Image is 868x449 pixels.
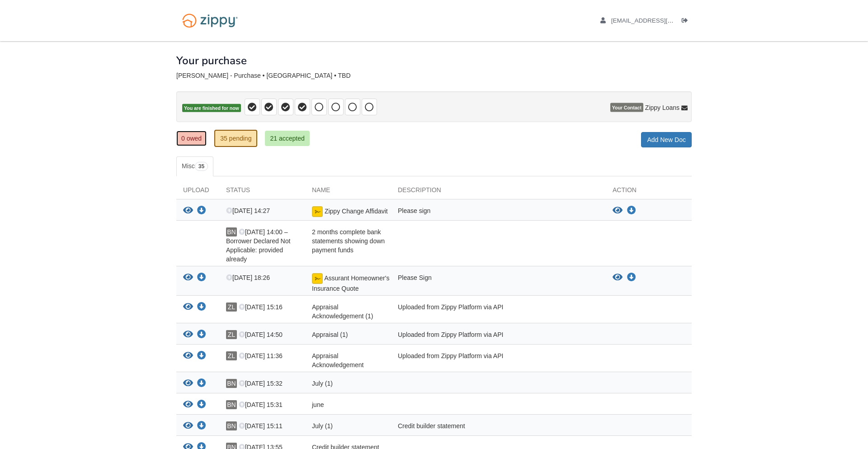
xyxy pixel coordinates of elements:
div: Description [391,185,606,199]
a: Download July (1) [197,380,206,388]
span: Zippy Loans [645,103,679,112]
a: edit profile [600,17,715,26]
button: View Appraisal (1) [183,330,193,340]
span: 35 [195,162,208,171]
span: Your Contact [610,103,643,112]
span: june [312,401,324,408]
a: 35 pending [214,130,257,147]
div: [PERSON_NAME] - Purchase • [GEOGRAPHIC_DATA] • TBD [176,72,692,80]
a: Download Zippy Change Affidavit [627,207,636,214]
span: July (1) [312,422,333,430]
span: BN [226,227,237,236]
span: Assurant Homeowner's Insurance Quote [312,274,389,292]
a: Download July (1) [197,423,206,430]
div: Name [305,185,391,199]
a: Misc [176,156,213,176]
img: Logo [176,9,244,32]
span: [DATE] 15:32 [239,380,283,387]
button: View Zippy Change Affidavit [613,206,623,215]
span: BN [226,400,237,409]
button: View July (1) [183,421,193,431]
span: BN [226,421,237,430]
button: View Zippy Change Affidavit [183,206,193,216]
button: View Assurant Homeowner's Insurance Quote [613,273,623,282]
a: Log out [682,17,692,26]
a: Download Assurant Homeowner's Insurance Quote [197,274,206,282]
span: [DATE] 15:31 [239,401,283,408]
span: ZL [226,302,237,312]
span: You are finished for now [182,104,241,113]
span: July (1) [312,380,333,387]
span: Zippy Change Affidavit [325,208,388,215]
span: ZL [226,330,237,339]
a: Download Appraisal (1) [197,331,206,339]
div: Uploaded from Zippy Platform via API [391,302,606,321]
span: brittanynolan30@gmail.com [611,17,715,24]
span: ZL [226,351,237,360]
span: [DATE] 18:26 [226,274,270,281]
button: View june [183,400,193,410]
a: Download Zippy Change Affidavit [197,208,206,215]
a: 0 owed [176,131,207,146]
a: Download Appraisal Acknowledgement [197,353,206,360]
div: Credit builder statement [391,421,606,433]
button: View July (1) [183,379,193,388]
div: Uploaded from Zippy Platform via API [391,330,606,342]
span: [DATE] 15:16 [239,303,283,311]
img: Document fully signed [312,206,323,217]
button: View Assurant Homeowner's Insurance Quote [183,273,193,283]
div: Status [219,185,305,199]
div: Uploaded from Zippy Platform via API [391,351,606,369]
a: Download june [197,402,206,409]
h1: Your purchase [176,55,247,66]
span: Appraisal Acknowledgement (1) [312,303,373,320]
img: Document fully signed [312,273,323,284]
span: BN [226,379,237,388]
button: View Appraisal Acknowledgement (1) [183,302,193,312]
a: Download Appraisal Acknowledgement (1) [197,304,206,311]
span: [DATE] 14:50 [239,331,283,338]
span: Appraisal Acknowledgement [312,352,363,369]
button: View Appraisal Acknowledgement [183,351,193,361]
a: 21 accepted [265,131,309,146]
div: Action [606,185,692,199]
span: [DATE] 11:36 [239,352,283,359]
div: Upload [176,185,219,199]
span: [DATE] 15:11 [239,422,283,430]
div: Please Sign [391,273,606,293]
span: Appraisal (1) [312,331,348,338]
span: [DATE] 14:27 [226,207,270,214]
a: Download Assurant Homeowner's Insurance Quote [627,274,636,281]
div: Please sign [391,206,606,218]
span: 2 months complete bank statements showing down payment funds [312,228,385,254]
span: [DATE] 14:00 – Borrower Declared Not Applicable: provided already [226,228,290,263]
a: Add New Doc [641,132,692,147]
